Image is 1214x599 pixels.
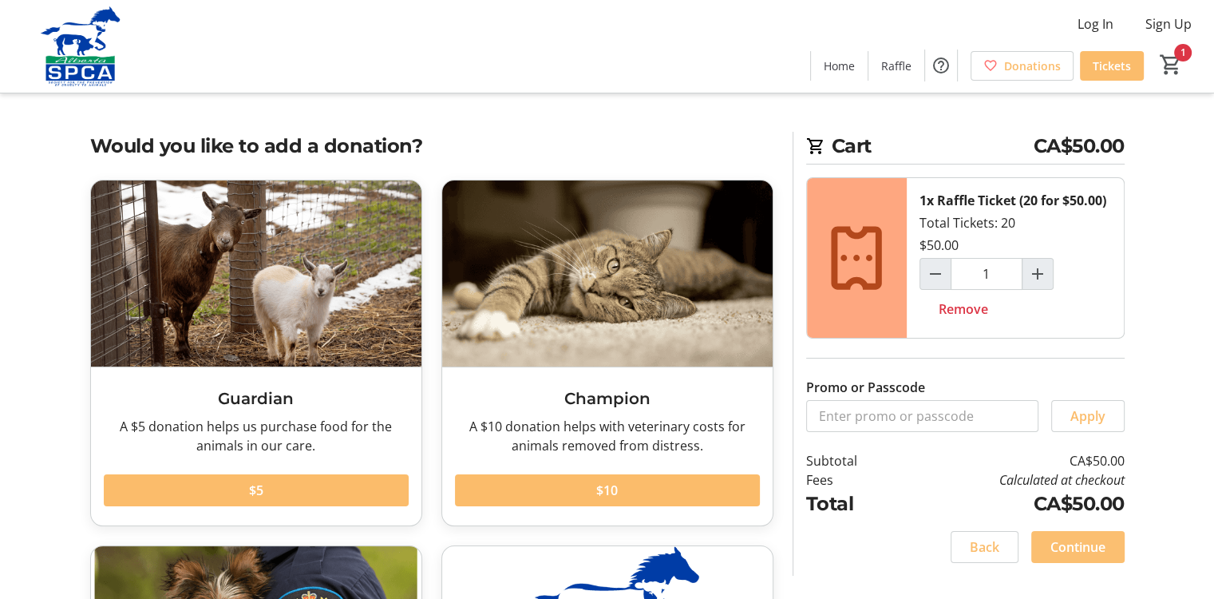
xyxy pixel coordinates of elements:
td: Calculated at checkout [898,470,1124,490]
td: Total [806,490,899,518]
h2: Would you like to add a donation? [90,132,773,161]
span: Raffle [881,58,911,74]
h3: Guardian [104,387,409,411]
a: Raffle [868,51,924,81]
a: Tickets [1080,51,1144,81]
img: Guardian [91,180,421,367]
img: Champion [442,180,773,367]
button: Remove [919,293,1007,325]
input: Raffle Ticket (20 for $50.00) Quantity [951,258,1022,290]
td: CA$50.00 [898,490,1124,518]
button: Back [951,531,1018,563]
h3: Champion [455,387,760,411]
td: Subtotal [806,451,899,470]
button: Continue [1031,531,1125,563]
button: Log In [1065,11,1126,37]
button: Sign Up [1133,11,1204,37]
span: Back [970,538,999,557]
div: $50.00 [919,236,959,255]
img: Alberta SPCA's Logo [10,6,152,86]
span: Remove [939,299,988,319]
div: A $10 donation helps with veterinary costs for animals removed from distress. [455,417,760,455]
span: CA$50.00 [1034,132,1125,161]
button: $5 [104,474,409,506]
span: Tickets [1093,58,1131,74]
span: $10 [596,481,618,500]
td: CA$50.00 [898,451,1124,470]
span: Log In [1078,14,1113,34]
span: Donations [1004,58,1061,74]
button: Increment by one [1022,259,1053,289]
div: A $5 donation helps us purchase food for the animals in our care. [104,417,409,455]
span: Apply [1070,407,1105,426]
label: Promo or Passcode [806,378,925,397]
input: Enter promo or passcode [806,400,1038,432]
span: $5 [249,481,263,500]
span: Continue [1050,538,1105,557]
div: 1x Raffle Ticket (20 for $50.00) [919,191,1106,210]
button: Decrement by one [920,259,951,289]
td: Fees [806,470,899,490]
h2: Cart [806,132,1125,165]
span: Sign Up [1145,14,1192,34]
button: Help [925,50,957,81]
a: Home [811,51,868,81]
span: Home [824,58,855,74]
button: Apply [1051,400,1125,432]
a: Donations [971,51,1074,81]
button: Cart [1157,50,1185,79]
div: Total Tickets: 20 [907,178,1124,338]
button: $10 [455,474,760,506]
